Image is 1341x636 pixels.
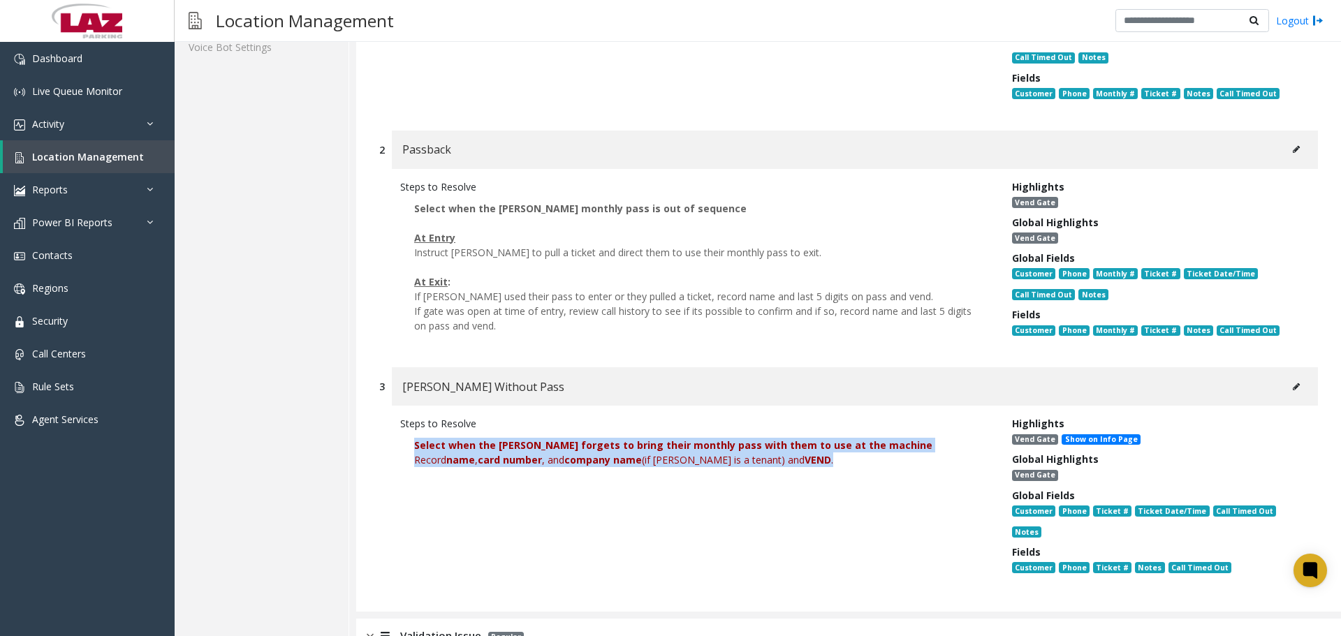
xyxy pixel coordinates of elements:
span: Ticket Date/Time [1184,268,1258,279]
span: card number [478,453,542,466]
span: Phone [1059,88,1089,99]
span: Global Highlights [1012,452,1099,466]
img: 'icon' [14,152,25,163]
img: logout [1312,13,1324,28]
span: Select when the [PERSON_NAME] monthly pass is out of sequence [414,202,747,215]
span: Monthly # [1093,88,1138,99]
span: Ticket # [1093,505,1131,517]
span: Fields [1012,545,1041,559]
span: Vend Gate [1012,434,1058,445]
span: Notes [1184,88,1213,99]
span: Notes [1184,325,1213,337]
span: : [448,275,450,288]
b: Select when the [PERSON_NAME] forgets to bring their monthly pass with them to use at the machine [414,438,932,452]
span: Vend Gate [1012,470,1058,481]
div: 2 [379,142,385,157]
span: Agent Services [32,413,98,426]
span: Location Management [32,150,144,163]
img: 'icon' [14,218,25,229]
span: Dashboard [32,52,82,65]
span: Contacts [32,249,73,262]
span: Live Queue Monitor [32,84,122,98]
span: Notes [1078,52,1108,64]
span: At Exit [414,275,448,288]
span: Customer [1012,562,1055,573]
span: Customer [1012,268,1055,279]
div: Steps to Resolve [400,416,991,431]
span: Global Highlights [1012,216,1099,229]
span: Phone [1059,325,1089,337]
span: Global Fields [1012,489,1075,502]
span: Ticket # [1093,562,1131,573]
span: Security [32,314,68,327]
span: Monthly # [1093,268,1138,279]
span: Call Timed Out [1168,562,1231,573]
span: Notes [1078,289,1108,300]
div: 3 [379,379,385,394]
span: Call Timed Out [1217,88,1280,99]
a: Voice Bot Settings [175,31,349,64]
h3: Location Management [209,3,401,38]
span: Monthly # [1093,325,1138,337]
span: Vend Gate [1012,197,1058,208]
span: Call Timed Out [1213,505,1276,517]
span: Customer [1012,505,1055,517]
span: VEND [805,453,831,466]
span: Ticket Date/Time [1135,505,1209,517]
span: Ticket # [1141,268,1180,279]
span: [PERSON_NAME] Without Pass [402,378,564,396]
span: Notes [1135,562,1164,573]
span: Phone [1059,562,1089,573]
span: Show on Info Page [1062,434,1140,445]
span: Vend Gate [1012,232,1058,244]
span: Phone [1059,268,1089,279]
span: Fields [1012,71,1041,84]
span: Call Timed Out [1217,325,1280,337]
span: Passback [402,140,451,158]
span: Ticket # [1141,325,1180,337]
img: 'icon' [14,185,25,196]
span: Global Fields [1012,251,1075,265]
img: 'icon' [14,316,25,327]
img: 'icon' [14,87,25,98]
span: Customer [1012,325,1055,337]
img: 'icon' [14,382,25,393]
span: Call Centers [32,347,86,360]
img: pageIcon [189,3,202,38]
span: Highlights [1012,180,1064,193]
span: At Entry [414,231,455,244]
span: If [PERSON_NAME] used their pass to enter or they pulled a ticket, record name and last 5 digits ... [414,290,933,303]
span: Reports [32,183,68,196]
span: If gate was open at time of entry, review call history to see if its possible to confirm and if s... [414,304,972,332]
span: Call Timed Out [1012,52,1075,64]
span: Rule Sets [32,380,74,393]
span: Regions [32,281,68,295]
img: 'icon' [14,283,25,295]
img: 'icon' [14,119,25,131]
img: 'icon' [14,349,25,360]
span: Notes [1012,526,1041,538]
span: Phone [1059,505,1089,517]
img: 'icon' [14,251,25,262]
span: Highlights [1012,417,1064,430]
img: 'icon' [14,54,25,65]
img: 'icon' [14,415,25,426]
span: Instruct [PERSON_NAME] to pull a ticket and direct them to use their monthly pass to exit. [414,246,821,259]
span: Power BI Reports [32,216,112,229]
span: Activity [32,117,64,131]
span: name [613,453,642,466]
span: Fields [1012,308,1041,321]
a: Logout [1276,13,1324,28]
div: Steps to Resolve [400,179,991,194]
span: Call Timed Out [1012,289,1075,300]
span: Record , , and (if [PERSON_NAME] is a tenant) and . [414,453,833,466]
span: Ticket # [1141,88,1180,99]
span: Customer [1012,88,1055,99]
span: company [564,453,610,466]
span: name [446,453,475,466]
a: Location Management [3,140,175,173]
